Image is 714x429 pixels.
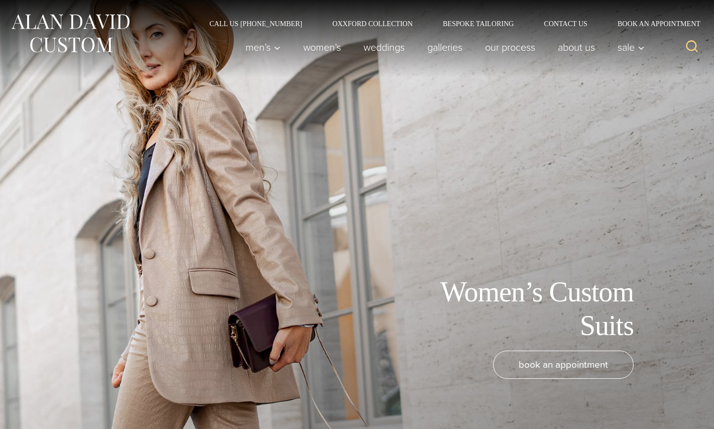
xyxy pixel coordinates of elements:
[292,37,352,57] a: Women’s
[408,275,634,343] h1: Women’s Custom Suits
[474,37,547,57] a: Our Process
[416,37,474,57] a: Galleries
[352,37,416,57] a: weddings
[234,37,650,57] nav: Primary Navigation
[428,20,529,27] a: Bespoke Tailoring
[493,351,634,379] a: book an appointment
[529,20,603,27] a: Contact Us
[618,42,645,52] span: Sale
[603,20,704,27] a: Book an Appointment
[10,11,131,56] img: Alan David Custom
[246,42,281,52] span: Men’s
[519,357,608,372] span: book an appointment
[194,20,704,27] nav: Secondary Navigation
[194,20,317,27] a: Call Us [PHONE_NUMBER]
[547,37,607,57] a: About Us
[317,20,428,27] a: Oxxford Collection
[680,35,704,59] button: View Search Form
